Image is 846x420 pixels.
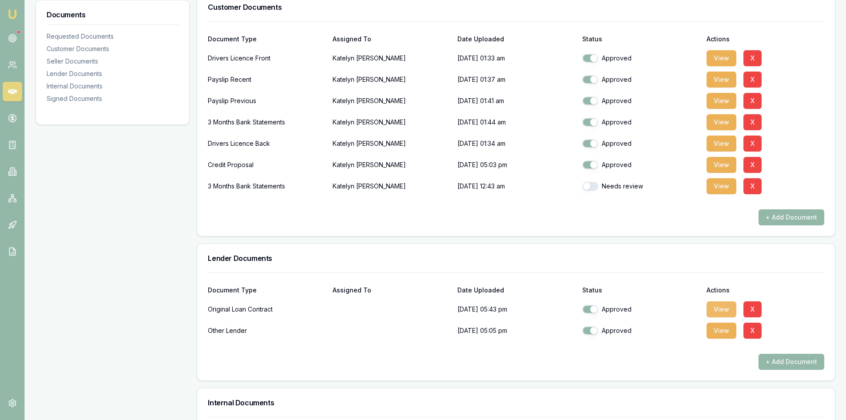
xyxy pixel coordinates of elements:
p: [DATE] 01:34 am [457,135,575,152]
button: X [743,114,762,130]
div: Credit Proposal [208,156,326,174]
div: Drivers Licence Front [208,49,326,67]
p: Katelyn [PERSON_NAME] [333,92,450,110]
div: Date Uploaded [457,36,575,42]
button: View [707,93,736,109]
div: Actions [707,36,824,42]
div: Assigned To [333,36,450,42]
div: Drivers Licence Back [208,135,326,152]
div: Signed Documents [47,94,179,103]
p: [DATE] 05:05 pm [457,322,575,340]
div: Customer Documents [47,44,179,53]
div: Other Lender [208,322,326,340]
button: View [707,114,736,130]
button: View [707,136,736,152]
div: Approved [582,305,700,314]
button: View [707,157,736,173]
p: Katelyn [PERSON_NAME] [333,135,450,152]
p: Katelyn [PERSON_NAME] [333,113,450,131]
p: [DATE] 01:37 am [457,71,575,88]
div: 3 Months Bank Statements [208,177,326,195]
div: Status [582,36,700,42]
h3: Lender Documents [208,255,824,262]
h3: Documents [47,11,179,18]
div: Approved [582,96,700,105]
div: Seller Documents [47,57,179,66]
div: Document Type [208,36,326,42]
div: Approved [582,54,700,63]
button: X [743,136,762,152]
div: Original Loan Contract [208,300,326,318]
button: X [743,323,762,339]
div: Assigned To [333,287,450,293]
button: View [707,301,736,317]
button: X [743,178,762,194]
div: Payslip Previous [208,92,326,110]
button: View [707,323,736,339]
h3: Customer Documents [208,4,824,11]
button: + Add Document [759,209,824,225]
div: Lender Documents [47,69,179,78]
div: Approved [582,75,700,84]
div: Actions [707,287,824,293]
p: Katelyn [PERSON_NAME] [333,177,450,195]
p: [DATE] 01:44 am [457,113,575,131]
button: X [743,50,762,66]
div: Requested Documents [47,32,179,41]
button: X [743,72,762,88]
div: Date Uploaded [457,287,575,293]
div: Approved [582,160,700,169]
p: [DATE] 12:43 am [457,177,575,195]
p: Katelyn [PERSON_NAME] [333,156,450,174]
button: X [743,157,762,173]
button: X [743,93,762,109]
button: View [707,50,736,66]
p: [DATE] 05:03 pm [457,156,575,174]
div: Needs review [582,182,700,191]
p: [DATE] 01:41 am [457,92,575,110]
p: [DATE] 01:33 am [457,49,575,67]
div: Approved [582,326,700,335]
button: + Add Document [759,354,824,370]
p: Katelyn [PERSON_NAME] [333,71,450,88]
img: emu-icon-u.png [7,9,18,20]
div: Document Type [208,287,326,293]
div: Approved [582,118,700,127]
div: Internal Documents [47,82,179,91]
button: View [707,178,736,194]
p: [DATE] 05:43 pm [457,300,575,318]
div: Payslip Recent [208,71,326,88]
div: Status [582,287,700,293]
div: 3 Months Bank Statements [208,113,326,131]
button: View [707,72,736,88]
button: X [743,301,762,317]
p: Katelyn [PERSON_NAME] [333,49,450,67]
div: Approved [582,139,700,148]
h3: Internal Documents [208,399,824,406]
